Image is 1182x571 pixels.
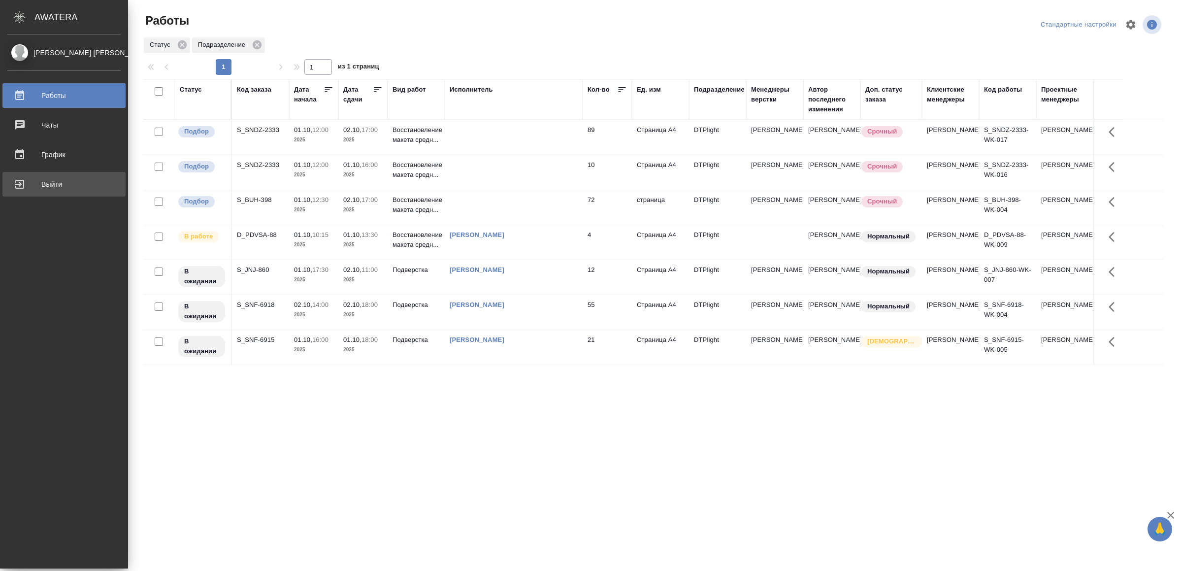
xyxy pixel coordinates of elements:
[393,300,440,310] p: Подверстка
[803,260,860,295] td: [PERSON_NAME]
[689,120,746,155] td: DTPlight
[294,310,333,320] p: 2025
[312,336,328,343] p: 16:00
[979,225,1036,260] td: D_PDVSA-88-WK-009
[583,330,632,365] td: 21
[184,232,213,241] p: В работе
[393,160,440,180] p: Восстановление макета средн...
[689,155,746,190] td: DTPlight
[979,330,1036,365] td: S_SNF-6915-WK-005
[180,85,202,95] div: Статус
[237,85,271,95] div: Код заказа
[1119,13,1143,36] span: Настроить таблицу
[338,61,379,75] span: из 1 страниц
[294,301,312,308] p: 02.10,
[1151,519,1168,539] span: 🙏
[294,345,333,355] p: 2025
[1036,120,1093,155] td: [PERSON_NAME]
[2,172,126,197] a: Выйти
[867,197,897,206] p: Срочный
[751,300,798,310] p: [PERSON_NAME]
[177,265,226,288] div: Исполнитель назначен, приступать к работе пока рано
[150,40,174,50] p: Статус
[694,85,745,95] div: Подразделение
[751,125,798,135] p: [PERSON_NAME]
[393,335,440,345] p: Подверстка
[393,195,440,215] p: Восстановление макета средн...
[803,225,860,260] td: [PERSON_NAME]
[867,232,910,241] p: Нормальный
[7,147,121,162] div: График
[689,260,746,295] td: DTPlight
[1036,260,1093,295] td: [PERSON_NAME]
[294,240,333,250] p: 2025
[2,142,126,167] a: График
[343,336,361,343] p: 01.10,
[922,260,979,295] td: [PERSON_NAME]
[34,7,128,27] div: AWATERA
[632,190,689,225] td: страница
[984,85,1022,95] div: Код работы
[343,126,361,134] p: 02.10,
[1103,190,1126,214] button: Здесь прячутся важные кнопки
[294,336,312,343] p: 01.10,
[803,330,860,365] td: [PERSON_NAME]
[294,205,333,215] p: 2025
[343,310,383,320] p: 2025
[1036,295,1093,330] td: [PERSON_NAME]
[361,231,378,238] p: 13:30
[751,335,798,345] p: [PERSON_NAME]
[751,265,798,275] p: [PERSON_NAME]
[343,231,361,238] p: 01.10,
[312,231,328,238] p: 10:15
[192,37,265,53] div: Подразделение
[312,196,328,203] p: 12:30
[312,126,328,134] p: 12:00
[184,267,219,286] p: В ожидании
[689,190,746,225] td: DTPlight
[361,161,378,168] p: 16:00
[588,85,610,95] div: Кол-во
[294,85,324,104] div: Дата начала
[393,125,440,145] p: Восстановление макета средн...
[1143,15,1163,34] span: Посмотреть информацию
[1036,225,1093,260] td: [PERSON_NAME]
[7,118,121,133] div: Чаты
[865,85,917,104] div: Доп. статус заказа
[294,170,333,180] p: 2025
[237,160,284,170] div: S_SNDZ-2333
[583,190,632,225] td: 72
[294,161,312,168] p: 01.10,
[312,301,328,308] p: 14:00
[294,275,333,285] p: 2025
[1036,155,1093,190] td: [PERSON_NAME]
[1036,190,1093,225] td: [PERSON_NAME]
[450,301,504,308] a: [PERSON_NAME]
[632,330,689,365] td: Страница А4
[184,197,209,206] p: Подбор
[184,302,219,321] p: В ожидании
[632,225,689,260] td: Страница А4
[1103,260,1126,284] button: Здесь прячутся важные кнопки
[237,300,284,310] div: S_SNF-6918
[177,195,226,208] div: Можно подбирать исполнителей
[922,120,979,155] td: [PERSON_NAME]
[343,275,383,285] p: 2025
[689,330,746,365] td: DTPlight
[803,190,860,225] td: [PERSON_NAME]
[144,37,190,53] div: Статус
[343,170,383,180] p: 2025
[637,85,661,95] div: Ед. изм
[1148,517,1172,541] button: 🙏
[922,155,979,190] td: [PERSON_NAME]
[922,225,979,260] td: [PERSON_NAME]
[583,120,632,155] td: 89
[361,336,378,343] p: 18:00
[2,83,126,108] a: Работы
[177,335,226,358] div: Исполнитель назначен, приступать к работе пока рано
[1038,17,1119,33] div: split button
[632,260,689,295] td: Страница А4
[1103,330,1126,354] button: Здесь прячутся важные кнопки
[583,260,632,295] td: 12
[1103,120,1126,144] button: Здесь прячутся важные кнопки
